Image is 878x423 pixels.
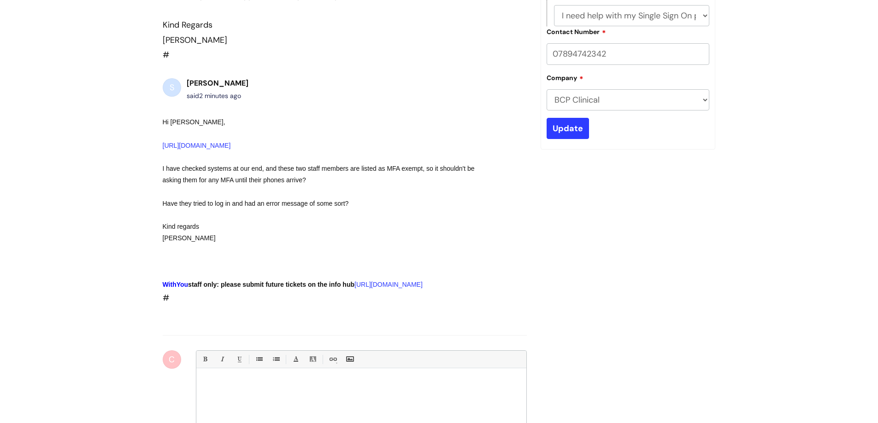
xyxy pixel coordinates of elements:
[547,27,606,36] label: Contact Number
[199,353,211,365] a: Bold (Ctrl-B)
[547,118,589,139] input: Update
[307,353,318,365] a: Back Color
[163,281,355,288] strong: staff only: please submit future tickets on the info hub
[199,92,241,100] span: Tue, 2 Sep, 2025 at 10:24 AM
[233,353,245,365] a: Underline(Ctrl-U)
[163,350,181,369] div: C
[163,281,189,288] span: WithYou
[163,116,494,151] div: Hi [PERSON_NAME],
[163,232,494,244] div: [PERSON_NAME]
[163,78,181,97] div: S
[270,353,282,365] a: 1. Ordered List (Ctrl-Shift-8)
[163,198,494,209] div: Have they tried to log in and had an error message of some sort?
[290,353,301,365] a: Font Color
[163,163,494,186] div: I have checked systems at our end, and these two staff members are listed as MFA exempt, so it sh...
[163,33,527,47] div: [PERSON_NAME]
[547,73,583,82] label: Company
[354,281,423,288] a: [URL][DOMAIN_NAME]
[216,353,228,365] a: Italic (Ctrl-I)
[163,142,231,149] a: [URL][DOMAIN_NAME]
[163,221,494,232] div: Kind regards
[187,78,248,88] b: [PERSON_NAME]
[327,353,338,365] a: Link
[187,90,248,102] div: said
[344,353,355,365] a: Insert Image...
[163,17,527,32] div: Kind Regards
[163,116,494,305] div: #
[253,353,265,365] a: • Unordered List (Ctrl-Shift-7)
